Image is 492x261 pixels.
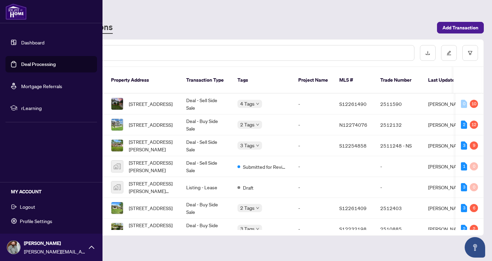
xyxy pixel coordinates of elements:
span: [PERSON_NAME][EMAIL_ADDRESS][DOMAIN_NAME] [24,248,85,255]
span: 2 Tags [240,204,255,212]
img: thumbnail-img [111,181,123,193]
td: - [293,219,334,239]
span: 2 Tags [240,121,255,128]
img: thumbnail-img [111,223,123,235]
button: Open asap [465,237,485,258]
span: Add Transaction [442,22,478,33]
span: [PERSON_NAME] [24,239,85,247]
td: [PERSON_NAME] [423,156,474,177]
div: 0 [470,183,478,191]
td: Deal - Sell Side Sale [181,94,232,114]
img: thumbnail-img [111,202,123,214]
td: [PERSON_NAME] [423,114,474,135]
span: Profile Settings [20,216,52,226]
button: Logout [5,201,97,212]
a: Dashboard [21,39,44,45]
td: [PERSON_NAME] [423,135,474,156]
td: 2510885 [375,219,423,239]
div: 2 [461,225,467,233]
span: filter [468,51,473,55]
td: - [293,177,334,198]
th: MLS # [334,67,375,94]
span: [STREET_ADDRESS][PERSON_NAME][PERSON_NAME] [129,180,175,195]
button: edit [441,45,457,61]
span: rLearning [21,104,92,112]
span: [STREET_ADDRESS][PERSON_NAME] [129,159,175,174]
div: 3 [461,204,467,212]
span: Logout [20,201,35,212]
th: Tags [232,67,293,94]
td: - [293,135,334,156]
span: S12261409 [339,205,367,211]
span: down [256,206,259,210]
th: Trade Number [375,67,423,94]
td: 2511248 - NS [375,135,423,156]
h5: MY ACCOUNT [11,188,97,195]
img: thumbnail-img [111,161,123,172]
td: [PERSON_NAME] [423,219,474,239]
span: edit [447,51,451,55]
th: Transaction Type [181,67,232,94]
span: [STREET_ADDRESS] [129,204,173,212]
div: 1 [461,162,467,170]
span: [STREET_ADDRESS] [129,121,173,128]
td: - [293,114,334,135]
button: Profile Settings [5,215,97,227]
td: 2511590 [375,94,423,114]
th: Last Updated By [423,67,474,94]
td: Deal - Buy Side Sale [181,198,232,219]
div: 2 [461,121,467,129]
td: - [293,156,334,177]
span: down [256,227,259,231]
img: thumbnail-img [111,140,123,151]
span: S12254858 [339,142,367,149]
td: Listing - Lease [181,177,232,198]
button: Add Transaction [437,22,484,33]
td: Deal - Sell Side Sale [181,156,232,177]
span: down [256,144,259,147]
span: Submitted for Review [243,163,287,170]
span: down [256,123,259,126]
td: 2512403 [375,198,423,219]
div: 3 [461,183,467,191]
td: - [375,177,423,198]
div: 6 [470,204,478,212]
td: - [293,198,334,219]
span: 3 Tags [240,225,255,233]
div: 0 [461,100,467,108]
td: - [293,94,334,114]
div: 3 [461,141,467,150]
th: Property Address [106,67,181,94]
img: Profile Icon [7,241,20,254]
th: Project Name [293,67,334,94]
span: 4 Tags [240,100,255,108]
span: N12274076 [339,122,367,128]
div: 9 [470,141,478,150]
span: [STREET_ADDRESS][PERSON_NAME] [129,221,175,236]
span: Draft [243,184,254,191]
span: S12232198 [339,226,367,232]
td: 2512132 [375,114,423,135]
span: [STREET_ADDRESS] [129,100,173,108]
div: 2 [470,225,478,233]
img: thumbnail-img [111,98,123,110]
div: 10 [470,100,478,108]
td: Deal - Buy Side Sale [181,114,232,135]
span: down [256,102,259,106]
td: Deal - Sell Side Sale [181,135,232,156]
button: download [420,45,436,61]
button: filter [462,45,478,61]
a: Mortgage Referrals [21,83,62,89]
td: [PERSON_NAME] [423,198,474,219]
div: 0 [470,162,478,170]
span: download [425,51,430,55]
span: 3 Tags [240,141,255,149]
td: Deal - Buy Side Sale [181,219,232,239]
td: [PERSON_NAME] [423,177,474,198]
span: [STREET_ADDRESS][PERSON_NAME] [129,138,175,153]
a: Deal Processing [21,61,56,67]
td: [PERSON_NAME] [423,94,474,114]
img: thumbnail-img [111,119,123,130]
td: - [375,156,423,177]
span: S12261490 [339,101,367,107]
